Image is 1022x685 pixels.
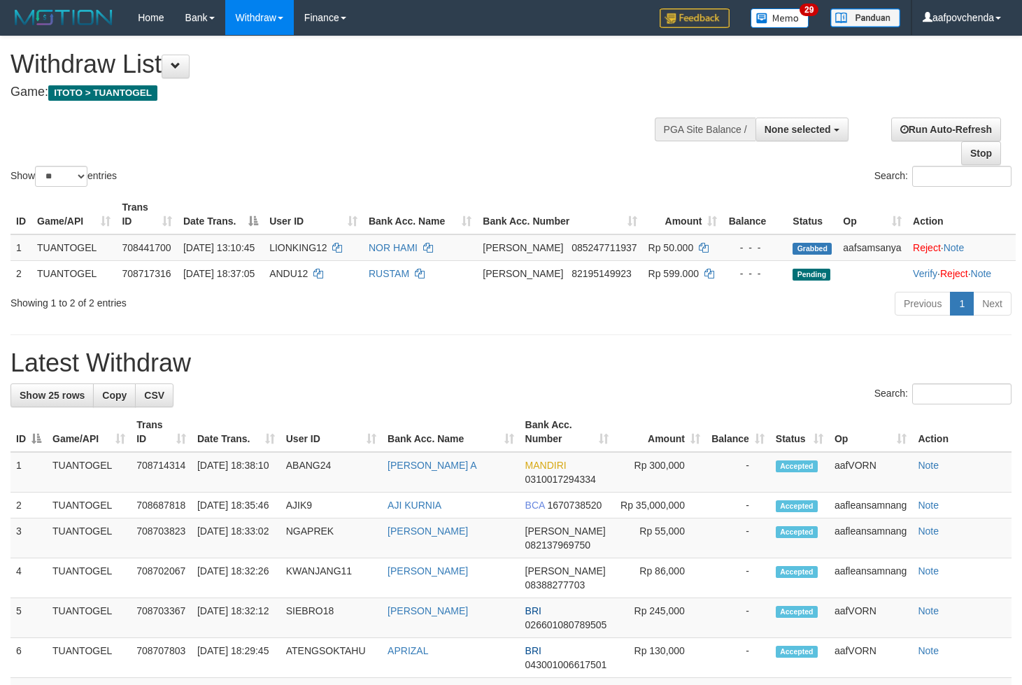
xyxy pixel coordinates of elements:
a: Note [918,500,939,511]
span: Pending [793,269,830,281]
th: Date Trans.: activate to sort column ascending [192,412,281,452]
td: AJIK9 [281,493,382,518]
div: Showing 1 to 2 of 2 entries [10,290,416,310]
th: ID [10,195,31,234]
a: [PERSON_NAME] [388,565,468,577]
a: Note [918,525,939,537]
a: Note [918,565,939,577]
img: Feedback.jpg [660,8,730,28]
td: aafVORN [829,452,913,493]
img: MOTION_logo.png [10,7,117,28]
a: Reject [940,268,968,279]
span: Copy 82195149923 to clipboard [572,268,632,279]
a: Note [944,242,965,253]
a: Note [971,268,992,279]
td: TUANTOGEL [47,518,131,558]
a: Note [918,605,939,616]
td: Rp 300,000 [614,452,706,493]
td: KWANJANG11 [281,558,382,598]
button: None selected [755,118,849,141]
input: Search: [912,383,1012,404]
th: Bank Acc. Number: activate to sort column ascending [520,412,614,452]
span: Rp 599.000 [648,268,699,279]
span: ITOTO > TUANTOGEL [48,85,157,101]
span: Copy 1670738520 to clipboard [547,500,602,511]
span: [PERSON_NAME] [483,268,563,279]
div: PGA Site Balance / [655,118,755,141]
a: AJI KURNIA [388,500,441,511]
input: Search: [912,166,1012,187]
a: 1 [950,292,974,316]
td: [DATE] 18:32:26 [192,558,281,598]
h1: Withdraw List [10,50,667,78]
th: Op: activate to sort column ascending [837,195,907,234]
th: Amount: activate to sort column ascending [614,412,706,452]
th: Op: activate to sort column ascending [829,412,913,452]
th: Status [787,195,837,234]
h4: Game: [10,85,667,99]
span: [PERSON_NAME] [525,565,606,577]
a: Show 25 rows [10,383,94,407]
a: Verify [913,268,937,279]
span: BRI [525,645,541,656]
a: Copy [93,383,136,407]
td: TUANTOGEL [47,598,131,638]
th: Action [912,412,1012,452]
td: 708714314 [131,452,192,493]
th: User ID: activate to sort column ascending [281,412,382,452]
td: 5 [10,598,47,638]
td: TUANTOGEL [31,260,116,286]
td: Rp 55,000 [614,518,706,558]
span: Accepted [776,500,818,512]
td: NGAPREK [281,518,382,558]
span: 29 [800,3,818,16]
td: 708707803 [131,638,192,678]
span: 708717316 [122,268,171,279]
td: 2 [10,493,47,518]
span: [DATE] 18:37:05 [183,268,255,279]
img: panduan.png [830,8,900,27]
td: 708687818 [131,493,192,518]
td: - [706,493,770,518]
th: Bank Acc. Name: activate to sort column ascending [363,195,477,234]
td: TUANTOGEL [47,638,131,678]
span: MANDIRI [525,460,567,471]
span: Copy 085247711937 to clipboard [572,242,637,253]
td: 6 [10,638,47,678]
label: Search: [874,383,1012,404]
a: NOR HAMI [369,242,418,253]
th: Balance: activate to sort column ascending [706,412,770,452]
td: - [706,558,770,598]
span: Copy 026601080789505 to clipboard [525,619,607,630]
td: aafsamsanya [837,234,907,261]
span: Accepted [776,606,818,618]
th: Status: activate to sort column ascending [770,412,829,452]
th: Action [907,195,1016,234]
td: ABANG24 [281,452,382,493]
td: · · [907,260,1016,286]
img: Button%20Memo.svg [751,8,809,28]
th: Trans ID: activate to sort column ascending [116,195,177,234]
th: Bank Acc. Number: activate to sort column ascending [477,195,642,234]
a: Reject [913,242,941,253]
th: User ID: activate to sort column ascending [264,195,363,234]
a: Note [918,460,939,471]
td: Rp 130,000 [614,638,706,678]
a: Note [918,645,939,656]
td: TUANTOGEL [31,234,116,261]
label: Search: [874,166,1012,187]
th: Game/API: activate to sort column ascending [31,195,116,234]
td: - [706,638,770,678]
h1: Latest Withdraw [10,349,1012,377]
div: - - - [728,267,781,281]
td: TUANTOGEL [47,558,131,598]
td: [DATE] 18:35:46 [192,493,281,518]
th: Date Trans.: activate to sort column descending [178,195,264,234]
td: 1 [10,452,47,493]
th: Balance [723,195,787,234]
span: LIONKING12 [269,242,327,253]
a: RUSTAM [369,268,409,279]
td: Rp 245,000 [614,598,706,638]
td: aafVORN [829,598,913,638]
td: 708703367 [131,598,192,638]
